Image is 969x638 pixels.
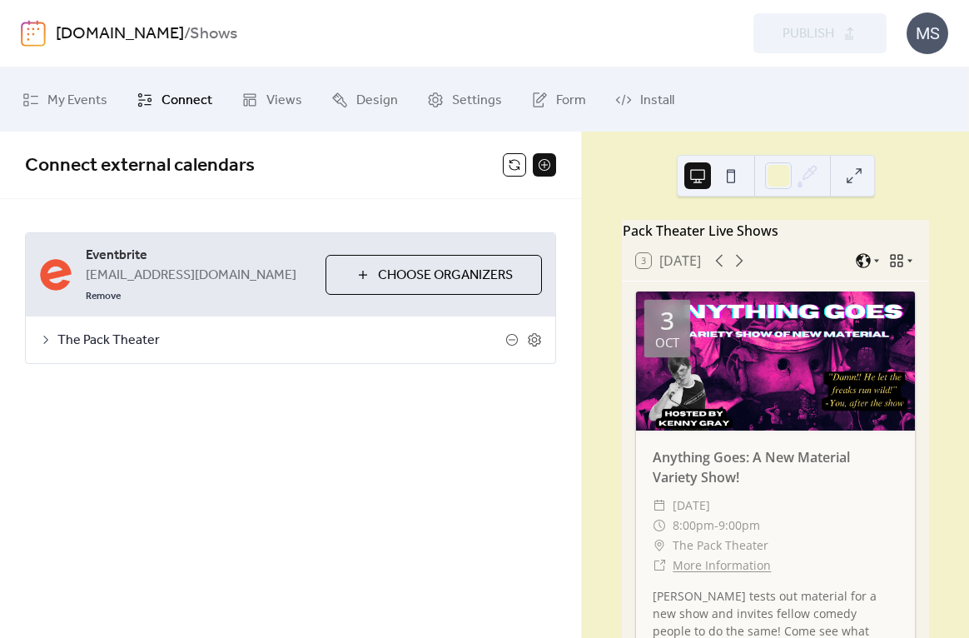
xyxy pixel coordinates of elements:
[653,516,666,536] div: ​
[623,221,928,241] div: Pack Theater Live Shows
[86,290,121,303] span: Remove
[39,258,72,292] img: eventbrite
[325,255,542,295] button: Choose Organizers
[56,18,184,50] a: [DOMAIN_NAME]
[266,87,302,113] span: Views
[378,266,513,286] span: Choose Organizers
[673,557,771,573] a: More Information
[86,266,296,286] span: [EMAIL_ADDRESS][DOMAIN_NAME]
[660,308,674,333] div: 3
[190,18,237,50] b: Shows
[86,246,312,266] span: Eventbrite
[907,12,948,54] div: MS
[640,87,674,113] span: Install
[452,87,502,113] span: Settings
[161,87,212,113] span: Connect
[57,331,505,351] span: The Pack Theater
[184,18,190,50] b: /
[653,496,666,516] div: ​
[519,74,599,125] a: Form
[25,147,255,184] span: Connect external calendars
[124,74,225,125] a: Connect
[655,336,679,349] div: Oct
[653,556,666,576] div: ​
[714,516,718,536] span: -
[21,20,46,47] img: logo
[653,448,850,486] a: Anything Goes: A New Material Variety Show!
[47,87,107,113] span: My Events
[319,74,410,125] a: Design
[653,536,666,556] div: ​
[356,87,398,113] span: Design
[415,74,514,125] a: Settings
[718,516,760,536] span: 9:00pm
[229,74,315,125] a: Views
[603,74,687,125] a: Install
[673,516,714,536] span: 8:00pm
[556,87,586,113] span: Form
[10,74,120,125] a: My Events
[673,536,768,556] span: The Pack Theater
[673,496,710,516] span: [DATE]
